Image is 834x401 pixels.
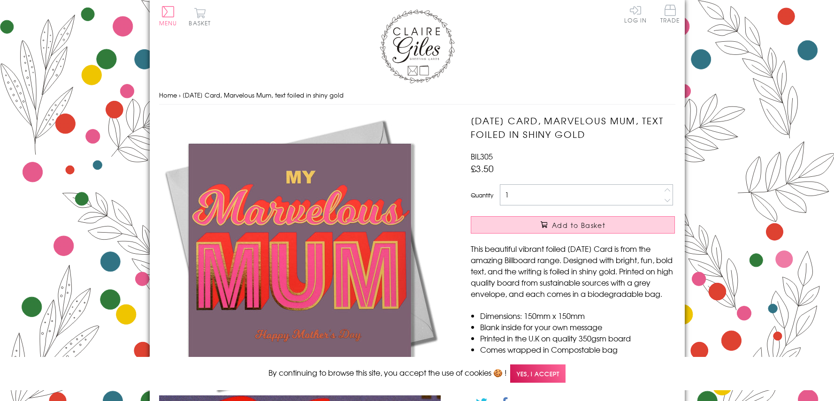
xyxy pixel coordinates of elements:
span: Trade [660,5,680,23]
span: £3.50 [471,162,494,175]
li: With matching sustainable sourced envelope [480,355,675,366]
span: Add to Basket [552,220,605,230]
h1: [DATE] Card, Marvelous Mum, text foiled in shiny gold [471,114,675,141]
button: Menu [159,6,177,26]
img: Mother's Day Card, Marvelous Mum, text foiled in shiny gold [159,114,441,395]
span: › [179,91,181,99]
nav: breadcrumbs [159,86,675,105]
li: Printed in the U.K on quality 350gsm board [480,333,675,344]
a: Home [159,91,177,99]
li: Comes wrapped in Compostable bag [480,344,675,355]
span: BIL305 [471,151,493,162]
a: Log In [624,5,647,23]
img: Claire Giles Greetings Cards [380,9,455,83]
p: This beautiful vibrant foiled [DATE] Card is from the amazing Billboard range. Designed with brig... [471,243,675,299]
button: Add to Basket [471,216,675,234]
a: Trade [660,5,680,25]
label: Quantity [471,191,493,199]
span: [DATE] Card, Marvelous Mum, text foiled in shiny gold [183,91,344,99]
button: Basket [187,8,213,26]
span: Menu [159,19,177,27]
li: Blank inside for your own message [480,321,675,333]
span: Yes, I accept [510,364,566,383]
li: Dimensions: 150mm x 150mm [480,310,675,321]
